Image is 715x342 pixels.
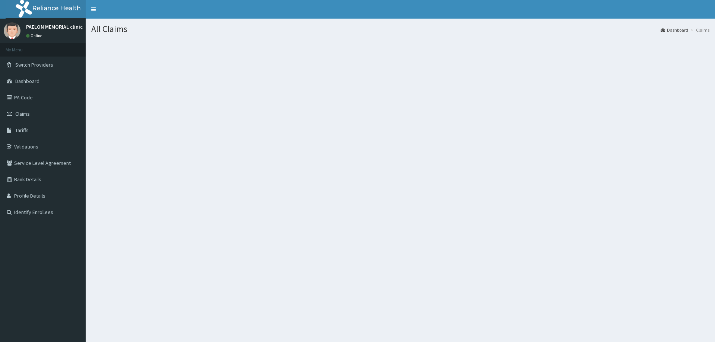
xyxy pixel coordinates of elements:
[15,78,39,84] span: Dashboard
[15,61,53,68] span: Switch Providers
[26,24,83,29] p: PAELON MEMORIAL clinic
[4,22,20,39] img: User Image
[661,27,688,33] a: Dashboard
[689,27,709,33] li: Claims
[15,127,29,134] span: Tariffs
[26,33,44,38] a: Online
[15,111,30,117] span: Claims
[91,24,709,34] h1: All Claims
